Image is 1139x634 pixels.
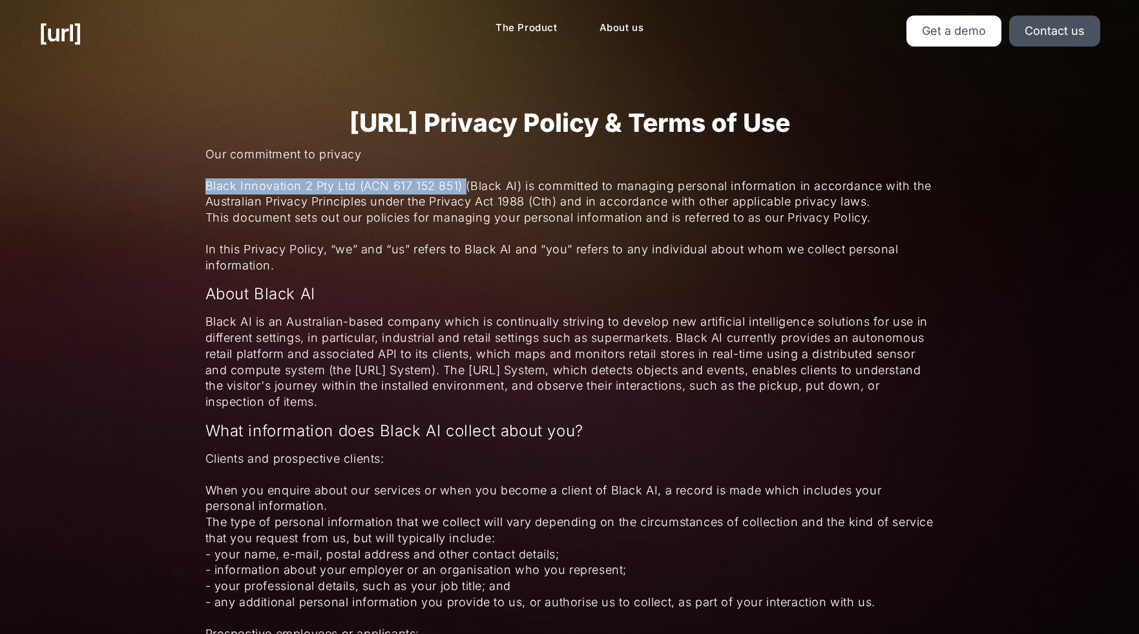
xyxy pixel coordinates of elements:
span: When you enquire about our services or when you become a client of Black AI, a record is made whi... [205,483,935,611]
a: Contact us [1009,16,1100,47]
p: About Black AI [205,283,935,304]
a: [URL] [39,16,81,50]
span: Our commitment to privacy [205,147,935,163]
a: The Product [485,16,568,41]
span: Black Innovation 2 Pty Ltd (ACN 617 152 851) (Black AI) is committed to managing personal informa... [205,178,935,226]
p: Black AI is an Australian-based company which is continually striving to develop new artificial i... [205,314,935,410]
a: About us [589,16,654,41]
p: [URL] Privacy Policy & Terms of Use [205,109,934,137]
a: Get a demo [906,16,1001,47]
span: In this Privacy Policy, “we” and “us” refers to Black AI and “you” refers to any individual about... [205,242,935,274]
p: What information does Black AI collect about you? [205,420,935,441]
span: Clients and prospective clients: [205,451,935,467]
